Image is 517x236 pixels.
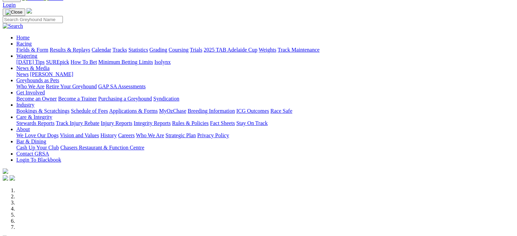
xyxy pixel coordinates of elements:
a: How To Bet [71,59,97,65]
a: History [100,132,117,138]
div: Wagering [16,59,514,65]
a: We Love Our Dogs [16,132,58,138]
a: Syndication [153,96,179,102]
div: Bar & Dining [16,145,514,151]
a: Wagering [16,53,37,59]
a: Who We Are [16,84,45,89]
div: Get Involved [16,96,514,102]
a: Privacy Policy [197,132,229,138]
a: Retire Your Greyhound [46,84,97,89]
a: Get Involved [16,90,45,95]
a: Breeding Information [188,108,235,114]
a: Vision and Values [60,132,99,138]
a: Greyhounds as Pets [16,77,59,83]
a: Who We Are [136,132,164,138]
a: Strategic Plan [166,132,196,138]
a: Login [3,2,16,8]
img: logo-grsa-white.png [3,168,8,174]
a: Tracks [113,47,127,53]
a: Fact Sheets [210,120,235,126]
a: Home [16,35,30,40]
div: Greyhounds as Pets [16,84,514,90]
a: ICG Outcomes [236,108,269,114]
button: Toggle navigation [3,8,25,16]
a: SUREpick [46,59,69,65]
a: MyOzChase [159,108,186,114]
a: Track Maintenance [278,47,320,53]
a: Purchasing a Greyhound [98,96,152,102]
img: logo-grsa-white.png [27,8,32,14]
div: About [16,132,514,139]
a: Stay On Track [236,120,268,126]
img: Close [5,10,22,15]
a: Integrity Reports [134,120,171,126]
a: Calendar [91,47,111,53]
a: Isolynx [154,59,171,65]
a: Results & Replays [50,47,90,53]
a: Fields & Form [16,47,48,53]
a: Weights [259,47,276,53]
a: Become a Trainer [58,96,97,102]
a: Bar & Dining [16,139,46,144]
a: 2025 TAB Adelaide Cup [204,47,257,53]
a: Login To Blackbook [16,157,61,163]
a: Track Injury Rebate [56,120,99,126]
a: Careers [118,132,135,138]
div: Industry [16,108,514,114]
a: Chasers Restaurant & Function Centre [60,145,144,150]
a: Contact GRSA [16,151,49,157]
img: Search [3,23,23,29]
a: Injury Reports [101,120,132,126]
a: Care & Integrity [16,114,52,120]
a: Rules & Policies [172,120,209,126]
div: Racing [16,47,514,53]
a: Become an Owner [16,96,57,102]
a: News & Media [16,65,50,71]
input: Search [3,16,63,23]
a: Coursing [169,47,189,53]
div: Care & Integrity [16,120,514,126]
a: Industry [16,102,34,108]
img: twitter.svg [10,175,15,181]
a: About [16,126,30,132]
a: Bookings & Scratchings [16,108,69,114]
a: Trials [190,47,202,53]
a: Schedule of Fees [71,108,108,114]
a: Minimum Betting Limits [98,59,153,65]
a: [DATE] Tips [16,59,45,65]
a: Race Safe [270,108,292,114]
a: [PERSON_NAME] [30,71,73,77]
a: Grading [150,47,167,53]
img: facebook.svg [3,175,8,181]
a: Statistics [128,47,148,53]
a: Racing [16,41,32,47]
div: News & Media [16,71,514,77]
a: GAP SA Assessments [98,84,146,89]
a: Applications & Forms [109,108,158,114]
a: Stewards Reports [16,120,54,126]
a: News [16,71,29,77]
a: Cash Up Your Club [16,145,59,150]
